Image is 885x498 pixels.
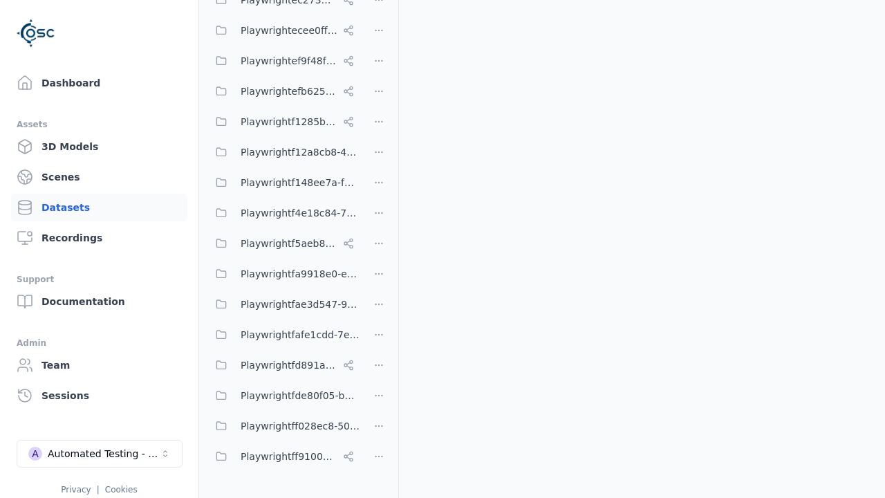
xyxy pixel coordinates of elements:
span: Playwrightecee0ff0-2df5-41ca-bc9d-ef70750fb77f [241,22,337,39]
a: Recordings [11,224,187,252]
button: Select a workspace [17,440,183,468]
button: Playwrightf148ee7a-f6f0-478b-8659-42bd4a5eac88 [207,169,360,196]
button: Playwrightef9f48f5-132c-420e-ba19-65a3bd8c2253 [207,47,360,75]
button: Playwrightfae3d547-9354-4b34-ba80-334734bb31d4 [207,290,360,318]
span: Playwrightff028ec8-50e9-4dd8-81bd-941bca1e104f [241,418,360,434]
span: Playwrightfae3d547-9354-4b34-ba80-334734bb31d4 [241,296,360,313]
button: Playwrightff910033-c297-413c-9627-78f34a067480 [207,443,360,470]
span: Playwrightef9f48f5-132c-420e-ba19-65a3bd8c2253 [241,53,337,69]
a: Privacy [61,485,91,495]
span: Playwrightf5aeb831-9105-46b5-9a9b-c943ac435ad3 [241,235,337,252]
span: Playwrightf1285bef-0e1f-4916-a3c2-d80ed4e692e1 [241,113,337,130]
button: Playwrightfafe1cdd-7eb2-4390-bfe1-ed4773ecffac [207,321,360,349]
button: Playwrightff028ec8-50e9-4dd8-81bd-941bca1e104f [207,412,360,440]
div: A [28,447,42,461]
a: Team [11,351,187,379]
span: Playwrightfd891aa9-817c-4b53-b4a5-239ad8786b13 [241,357,337,373]
button: Playwrightf12a8cb8-44f5-4bf0-b292-721ddd8e7e42 [207,138,360,166]
button: Playwrightfa9918e0-e6c7-48e0-9ade-ec9b0f0d9008 [207,260,360,288]
span: Playwrightf148ee7a-f6f0-478b-8659-42bd4a5eac88 [241,174,360,191]
span: Playwrightf12a8cb8-44f5-4bf0-b292-721ddd8e7e42 [241,144,360,160]
button: Playwrightfd891aa9-817c-4b53-b4a5-239ad8786b13 [207,351,360,379]
div: Automated Testing - Playwright [48,447,160,461]
button: Playwrightefb6251a-f72e-4cb7-bc11-185fbdc8734c [207,77,360,105]
div: Support [17,271,182,288]
button: Playwrightf4e18c84-7c7e-4c28-bfa4-7be69262452c [207,199,360,227]
span: | [97,485,100,495]
span: Playwrightfafe1cdd-7eb2-4390-bfe1-ed4773ecffac [241,326,360,343]
span: Playwrightefb6251a-f72e-4cb7-bc11-185fbdc8734c [241,83,337,100]
a: Documentation [11,288,187,315]
span: Playwrightff910033-c297-413c-9627-78f34a067480 [241,448,337,465]
a: Cookies [105,485,138,495]
a: Sessions [11,382,187,409]
div: Admin [17,335,182,351]
a: Scenes [11,163,187,191]
span: Playwrightfde80f05-b70d-4104-ad1c-b71865a0eedf [241,387,360,404]
button: Playwrightf1285bef-0e1f-4916-a3c2-d80ed4e692e1 [207,108,360,136]
button: Playwrightecee0ff0-2df5-41ca-bc9d-ef70750fb77f [207,17,360,44]
div: Assets [17,116,182,133]
span: Playwrightf4e18c84-7c7e-4c28-bfa4-7be69262452c [241,205,360,221]
button: Playwrightfde80f05-b70d-4104-ad1c-b71865a0eedf [207,382,360,409]
img: Logo [17,14,55,53]
span: Playwrightfa9918e0-e6c7-48e0-9ade-ec9b0f0d9008 [241,266,360,282]
a: 3D Models [11,133,187,160]
a: Dashboard [11,69,187,97]
button: Playwrightf5aeb831-9105-46b5-9a9b-c943ac435ad3 [207,230,360,257]
a: Datasets [11,194,187,221]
